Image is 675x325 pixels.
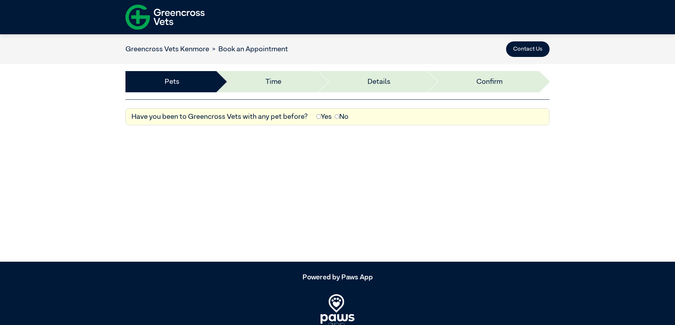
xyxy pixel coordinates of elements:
[125,2,205,33] img: f-logo
[335,111,348,122] label: No
[209,44,288,54] li: Book an Appointment
[125,46,209,53] a: Greencross Vets Kenmore
[316,114,321,119] input: Yes
[131,111,308,122] label: Have you been to Greencross Vets with any pet before?
[316,111,332,122] label: Yes
[125,273,550,282] h5: Powered by Paws App
[506,41,550,57] button: Contact Us
[335,114,339,119] input: No
[125,44,288,54] nav: breadcrumb
[165,76,180,87] a: Pets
